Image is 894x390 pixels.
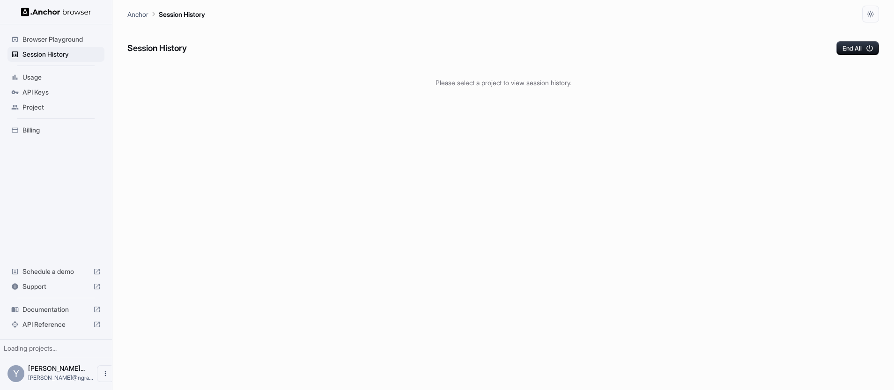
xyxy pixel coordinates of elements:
div: Usage [7,70,104,85]
div: API Reference [7,317,104,332]
div: Session History [7,47,104,62]
span: Project [22,103,101,112]
h6: Session History [127,42,187,55]
div: Support [7,279,104,294]
p: Please select a project to view session history. [127,78,879,88]
div: Loading projects... [4,344,108,353]
button: Open menu [97,365,114,382]
div: Documentation [7,302,104,317]
span: YASHWANTH KUMAR MYDAM [28,364,85,372]
button: End All [836,41,879,55]
div: API Keys [7,85,104,100]
div: Project [7,100,104,115]
div: Browser Playground [7,32,104,47]
span: Usage [22,73,101,82]
span: Schedule a demo [22,267,89,276]
p: Session History [159,9,205,19]
div: Schedule a demo [7,264,104,279]
p: Anchor [127,9,148,19]
span: Browser Playground [22,35,101,44]
img: Anchor Logo [21,7,91,16]
span: Documentation [22,305,89,314]
span: API Reference [22,320,89,329]
div: Billing [7,123,104,138]
span: yashwanth@ngram.com [28,374,93,381]
div: Y [7,365,24,382]
span: Support [22,282,89,291]
nav: breadcrumb [127,9,205,19]
span: Billing [22,125,101,135]
span: Session History [22,50,101,59]
span: API Keys [22,88,101,97]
